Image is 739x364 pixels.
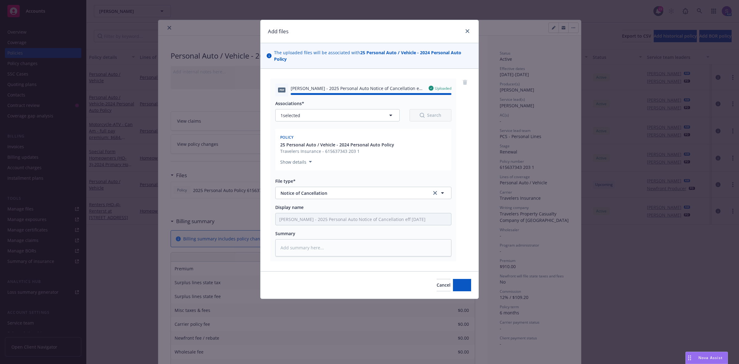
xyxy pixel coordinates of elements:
[275,178,296,184] span: File type*
[685,352,728,364] button: Nova Assist
[698,355,723,360] span: Nova Assist
[275,204,304,210] span: Display name
[275,187,451,199] button: Notice of Cancellationclear selection
[431,189,439,197] a: clear selection
[686,352,693,364] div: Drag to move
[281,190,423,196] span: Notice of Cancellation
